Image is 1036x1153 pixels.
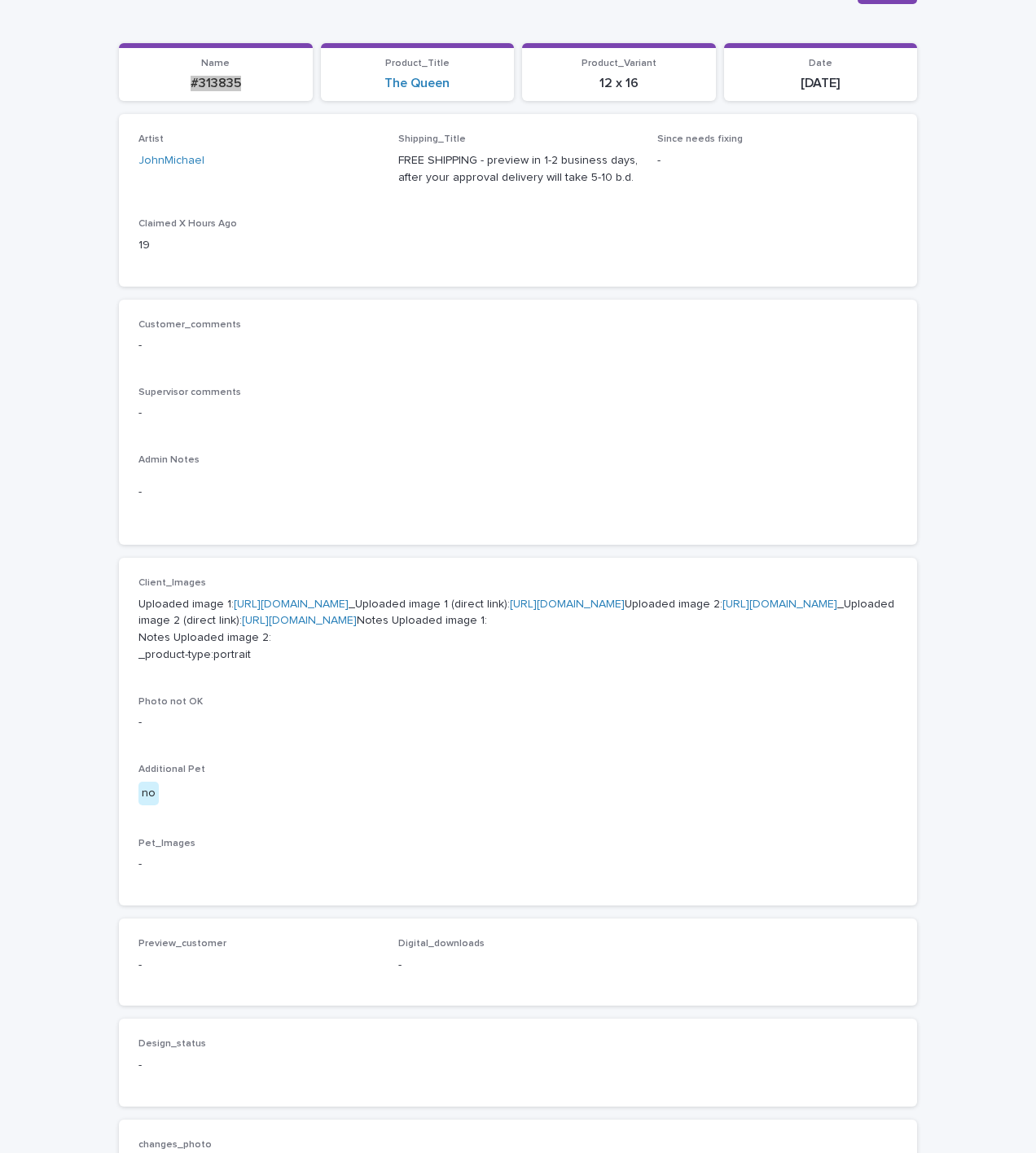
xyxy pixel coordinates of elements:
[138,782,159,805] div: no
[398,152,639,186] p: FREE SHIPPING - preview in 1-2 business days, after your approval delivery will take 5-10 b.d.
[242,615,357,626] a: [URL][DOMAIN_NAME]
[398,957,639,974] p: -
[138,839,195,848] span: Pet_Images
[532,76,706,91] p: 12 x 16
[138,596,898,664] p: Uploaded image 1: _Uploaded image 1 (direct link): Uploaded image 2: _Uploaded image 2 (direct li...
[138,1039,206,1049] span: Design_status
[138,765,205,774] span: Additional Pet
[385,59,450,68] span: Product_Title
[138,939,226,949] span: Preview_customer
[138,714,898,731] p: -
[138,455,200,465] span: Admin Notes
[138,856,898,873] p: -
[138,388,241,397] span: Supervisor comments
[138,152,204,169] a: JohnMichael
[384,76,450,91] a: The Queen
[734,76,908,91] p: [DATE]
[510,598,625,610] a: [URL][DOMAIN_NAME]
[722,598,837,610] a: [URL][DOMAIN_NAME]
[201,59,230,68] span: Name
[398,134,466,144] span: Shipping_Title
[138,320,241,330] span: Customer_comments
[809,59,832,68] span: Date
[138,484,898,501] p: -
[234,598,349,610] a: [URL][DOMAIN_NAME]
[138,697,203,707] span: Photo not OK
[657,152,898,169] p: -
[138,134,164,144] span: Artist
[138,219,237,229] span: Claimed X Hours Ago
[138,1057,379,1074] p: -
[129,76,303,91] p: #313835
[138,337,898,354] p: -
[657,134,743,144] span: Since needs fixing
[138,405,898,422] p: -
[138,237,379,254] p: 19
[398,939,485,949] span: Digital_downloads
[138,1140,212,1150] span: changes_photo
[138,957,379,974] p: -
[582,59,656,68] span: Product_Variant
[138,578,206,588] span: Client_Images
